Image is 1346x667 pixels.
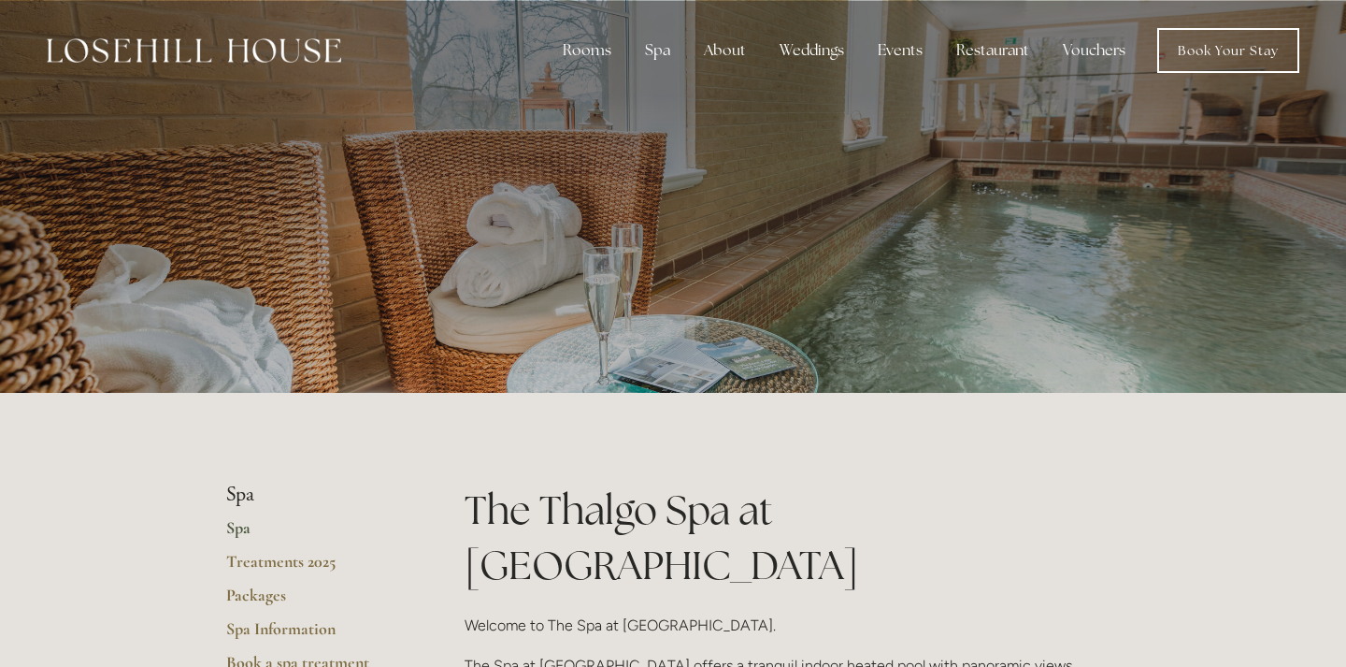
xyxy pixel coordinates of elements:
[226,517,405,551] a: Spa
[47,38,341,63] img: Losehill House
[465,483,1120,593] h1: The Thalgo Spa at [GEOGRAPHIC_DATA]
[226,585,405,618] a: Packages
[226,551,405,585] a: Treatments 2025
[689,32,761,69] div: About
[630,32,685,69] div: Spa
[941,32,1044,69] div: Restaurant
[1048,32,1140,69] a: Vouchers
[226,483,405,507] li: Spa
[548,32,626,69] div: Rooms
[226,618,405,652] a: Spa Information
[765,32,859,69] div: Weddings
[465,613,1120,638] p: Welcome to The Spa at [GEOGRAPHIC_DATA].
[1157,28,1299,73] a: Book Your Stay
[863,32,938,69] div: Events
